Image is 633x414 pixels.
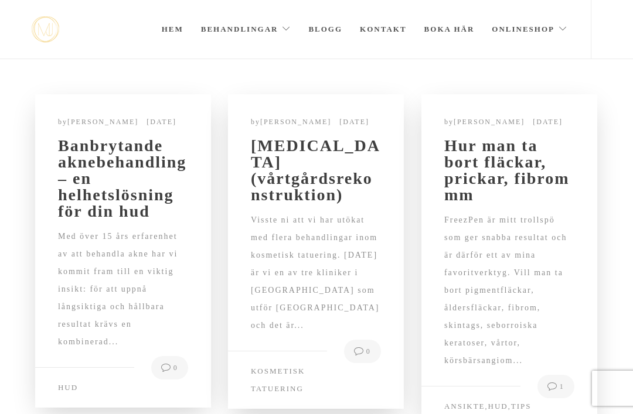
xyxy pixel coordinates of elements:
a: mjstudio mjstudio mjstudio [32,16,59,43]
a: Hud [58,383,78,392]
a: [PERSON_NAME] [454,118,525,126]
a: 0 [151,356,188,379]
a: Tips [511,402,532,410]
a: Ansikte [444,402,485,410]
a: Banbrytande aknebehandling – en helhetslösning för din hud [58,138,188,220]
a: Hud [488,402,508,410]
div: Visste ni att vi har utökat med flera behandlingar inom kosmetisk tatuering. [DATE] är vi en av t... [251,211,381,351]
div: Med över 15 års erfarenhet av att behandla akne har vi kommit fram till en viktig insikt: för att... [58,228,188,367]
img: mjstudio [32,16,59,43]
a: [DATE] [141,118,176,126]
div: FreezPen är mitt trollspö som ger snabba resultat och är därför ett av mina favoritverktyg. Vill ... [444,211,574,386]
a: 1 [537,375,574,398]
a: [DATE] [527,118,563,126]
a: Kosmetisk tatuering [251,367,305,393]
span: by [251,118,334,126]
a: 0 [344,340,381,363]
span: by [58,118,141,126]
span: by [444,118,527,126]
a: [MEDICAL_DATA] (vårtgårdsrekonstruktion) [251,138,381,203]
a: Hur man ta bort fläckar, prickar, fibrom mm [444,138,574,203]
a: [DATE] [334,118,369,126]
a: [PERSON_NAME] [260,118,331,126]
a: [PERSON_NAME] [67,118,138,126]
